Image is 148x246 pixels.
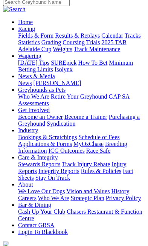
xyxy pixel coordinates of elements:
a: Chasers Restaurant & Function Centre [18,208,142,222]
div: Wagering [18,59,145,73]
a: Greyhounds as Pets [18,87,66,93]
a: Careers [18,195,37,201]
a: Weights [53,46,72,52]
div: About [18,188,145,202]
img: Search [3,6,26,13]
a: History [111,188,129,194]
a: Isolynx [55,66,73,73]
a: Race Safe [86,147,110,154]
a: Contact GRSA [18,222,54,228]
a: Bookings & Scratchings [18,134,77,140]
a: News [18,80,32,86]
a: Injury Reports [18,161,127,174]
a: Stewards Reports [18,161,60,167]
a: ICG Outcomes [48,147,84,154]
a: How To Bet [78,59,108,66]
a: About [18,181,33,188]
a: Schedule of Fees [78,134,119,140]
a: Login To Blackbook [18,229,68,235]
a: Become a Trainer [64,114,107,120]
a: Cash Up Your Club [18,208,65,215]
div: Get Involved [18,114,145,127]
div: Care & Integrity [18,161,145,181]
div: Industry [18,134,145,154]
a: Track Maintenance [74,46,120,52]
a: Syndication [47,120,75,127]
a: Calendar [101,32,123,39]
a: News & Media [18,73,55,79]
a: [DATE] Tips [18,59,49,66]
a: Strategic Plan [70,195,104,201]
a: Care & Integrity [18,154,58,161]
div: News & Media [18,80,145,87]
a: Fields & Form [18,32,53,39]
div: Greyhounds as Pets [18,93,145,107]
a: Fact Sheets [18,168,133,181]
a: Retire Your Greyhound [51,93,107,100]
a: Results & Replays [55,32,100,39]
a: MyOzChase [73,141,104,147]
a: Wagering [18,53,41,59]
a: Stay On Track [35,175,70,181]
a: Breeding Information [18,141,127,154]
div: Racing [18,32,145,53]
a: Trials [86,39,100,46]
a: 2025 TAB Adelaide Cup [18,39,127,52]
a: Privacy Policy [106,195,141,201]
a: Minimum Betting Limits [18,59,133,73]
a: [PERSON_NAME] [33,80,81,86]
a: Become an Owner [18,114,63,120]
a: Statistics [18,39,40,46]
a: Track Injury Rebate [62,161,110,167]
a: SUREpick [51,59,76,66]
a: Industry [18,127,38,134]
a: Rules & Policies [81,168,122,174]
a: Vision and Values [66,188,110,194]
a: Get Involved [18,107,50,113]
a: Purchasing a Greyhound [18,114,140,127]
a: Grading [41,39,61,46]
a: Applications & Forms [18,141,72,147]
a: We Love Our Dogs [18,188,65,194]
a: Tracks [125,32,141,39]
a: Bar & Dining [18,202,51,208]
a: Coursing [63,39,85,46]
a: Integrity Reports [38,168,79,174]
a: Racing [18,26,35,32]
div: Bar & Dining [18,208,145,222]
a: Home [18,19,33,25]
a: GAP SA Assessments [18,93,130,106]
a: Who We Are [38,195,69,201]
a: Who We Are [18,93,49,100]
